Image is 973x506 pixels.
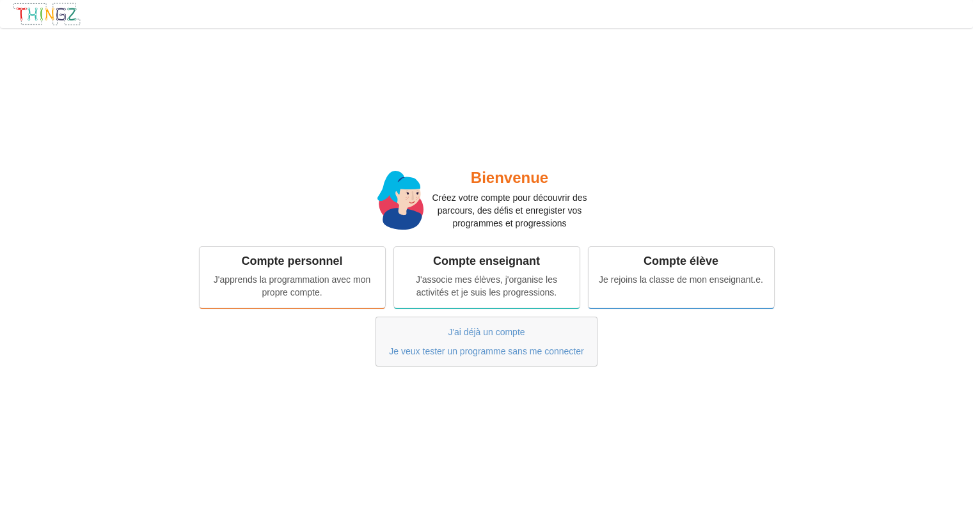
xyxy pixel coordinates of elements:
[12,2,81,26] img: thingz_logo.png
[423,168,596,188] h2: Bienvenue
[209,254,376,269] div: Compte personnel
[389,346,583,356] a: Je veux tester un programme sans me connecter
[209,273,376,299] div: J'apprends la programmation avec mon propre compte.
[448,327,525,337] a: J'ai déjà un compte
[377,171,423,230] img: miss.svg
[589,247,774,307] a: Compte élèveJe rejoins la classe de mon enseignant.e.
[200,247,385,307] a: Compte personnelJ'apprends la programmation avec mon propre compte.
[597,254,765,269] div: Compte élève
[423,191,596,230] p: Créez votre compte pour découvrir des parcours, des défis et enregister vos programmes et progres...
[403,254,571,269] div: Compte enseignant
[597,273,765,286] div: Je rejoins la classe de mon enseignant.e.
[394,247,580,307] a: Compte enseignantJ'associe mes élèves, j'organise les activités et je suis les progressions.
[403,273,571,299] div: J'associe mes élèves, j'organise les activités et je suis les progressions.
